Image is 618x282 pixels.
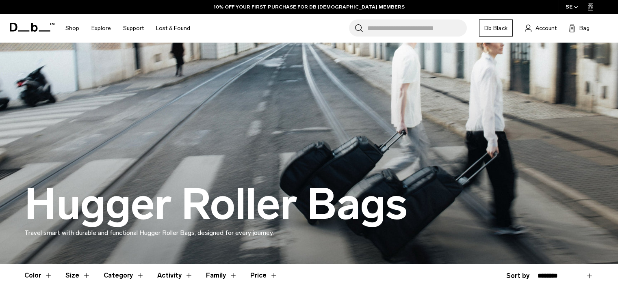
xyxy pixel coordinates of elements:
a: Lost & Found [156,14,190,43]
h1: Hugger Roller Bags [24,181,408,228]
span: Travel smart with durable and functional Hugger Roller Bags, designed for every journey. [24,229,274,237]
span: Bag [579,24,590,32]
a: Support [123,14,144,43]
a: Shop [65,14,79,43]
span: Account [536,24,557,32]
a: Explore [91,14,111,43]
button: Bag [569,23,590,33]
a: Db Black [479,19,513,37]
a: 10% OFF YOUR FIRST PURCHASE FOR DB [DEMOGRAPHIC_DATA] MEMBERS [214,3,405,11]
nav: Main Navigation [59,14,196,43]
a: Account [525,23,557,33]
